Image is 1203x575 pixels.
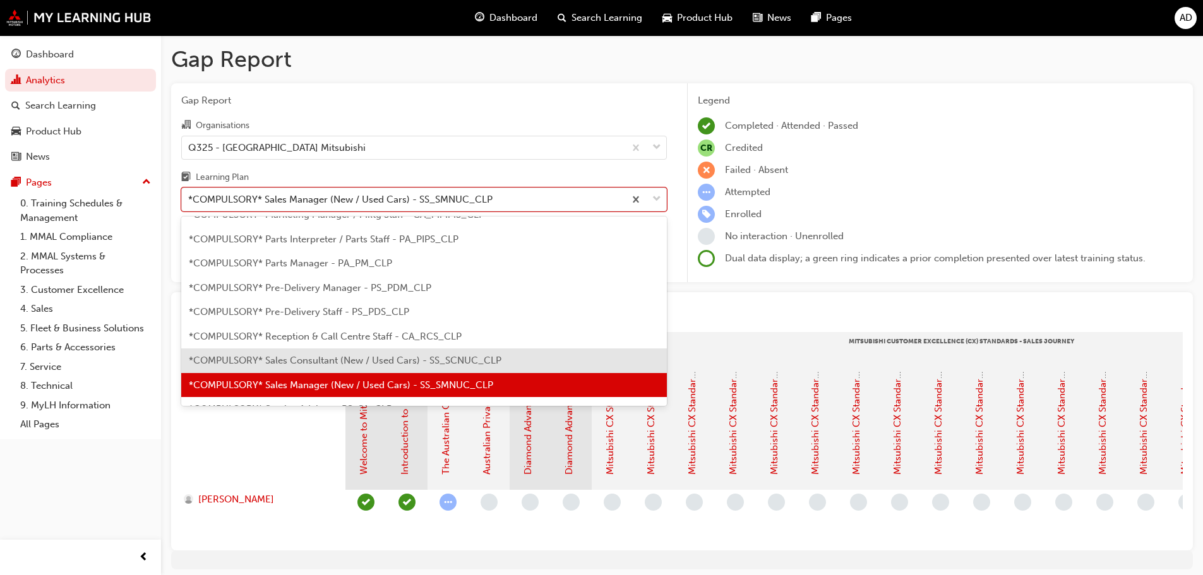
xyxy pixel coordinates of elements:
span: news-icon [753,10,762,26]
div: Search Learning [25,98,96,113]
a: 2. MMAL Systems & Processes [15,247,156,280]
span: learningRecordVerb_NONE-icon [891,494,908,511]
span: learningRecordVerb_NONE-icon [1096,494,1113,511]
span: car-icon [662,10,672,26]
button: DashboardAnalyticsSearch LearningProduct HubNews [5,40,156,171]
a: 5. Fleet & Business Solutions [15,319,156,338]
span: learningRecordVerb_NONE-icon [1055,494,1072,511]
a: News [5,145,156,169]
span: guage-icon [11,49,21,61]
span: up-icon [142,174,151,191]
span: prev-icon [139,550,148,566]
span: null-icon [698,139,715,157]
span: learningRecordVerb_NONE-icon [604,494,621,511]
div: Pages [26,175,52,190]
span: Credited [725,142,763,153]
span: search-icon [11,100,20,112]
a: 8. Technical [15,376,156,396]
span: *COMPULSORY* Sales Manager (New / Used Cars) - SS_SMNUC_CLP [189,379,493,391]
span: chart-icon [11,75,21,86]
div: Legend [698,93,1183,108]
span: Completed · Attended · Passed [725,120,858,131]
span: learningRecordVerb_NONE-icon [850,494,867,511]
span: *COMPULSORY* Reception & Call Centre Staff - CA_RCS_CLP [189,331,462,342]
span: Search Learning [572,11,642,25]
span: Failed · Absent [725,164,788,175]
h1: Gap Report [171,45,1193,73]
a: Search Learning [5,94,156,117]
span: learningRecordVerb_NONE-icon [768,494,785,511]
span: learningRecordVerb_ATTEMPT-icon [440,494,457,511]
span: learningRecordVerb_ENROLL-icon [698,206,715,223]
span: News [767,11,791,25]
a: 9. MyLH Information [15,396,156,415]
a: car-iconProduct Hub [652,5,743,31]
a: search-iconSearch Learning [548,5,652,31]
span: *COMPULSORY* Parts Manager - PA_PM_CLP [189,258,392,269]
a: 1. MMAL Compliance [15,227,156,247]
span: down-icon [652,191,661,208]
div: Learning Plan [196,171,249,184]
img: mmal [6,9,152,26]
span: *COMPULSORY* Parts Interpreter / Parts Staff - PA_PIPS_CLP [189,234,458,245]
a: guage-iconDashboard [465,5,548,31]
a: [PERSON_NAME] [184,492,333,507]
span: pages-icon [11,177,21,189]
span: learningRecordVerb_NONE-icon [522,494,539,511]
div: Product Hub [26,124,81,139]
button: Pages [5,171,156,194]
a: pages-iconPages [801,5,862,31]
span: learningRecordVerb_NONE-icon [932,494,949,511]
div: Organisations [196,119,249,132]
a: 0. Training Schedules & Management [15,194,156,227]
span: news-icon [11,151,21,163]
span: Attempted [725,186,770,198]
a: All Pages [15,415,156,434]
span: learningRecordVerb_FAIL-icon [698,162,715,179]
a: 6. Parts & Accessories [15,338,156,357]
span: learningRecordVerb_NONE-icon [686,494,703,511]
span: *COMPULSORY* Pre-Delivery Manager - PS_PDM_CLP [189,282,431,293]
span: car-icon [11,126,21,138]
div: *COMPULSORY* Sales Manager (New / Used Cars) - SS_SMNUC_CLP [188,193,493,207]
span: learningRecordVerb_PASS-icon [398,494,416,511]
span: *COMPULSORY* Service Advisor - PS_SA_CLP [189,403,392,415]
span: learningRecordVerb_NONE-icon [698,228,715,245]
div: Dashboard [26,47,74,62]
span: Pages [826,11,852,25]
span: learningRecordVerb_NONE-icon [1178,494,1195,511]
a: Analytics [5,69,156,92]
a: 3. Customer Excellence [15,280,156,300]
span: No interaction · Unenrolled [725,230,844,242]
span: organisation-icon [181,120,191,131]
span: learningRecordVerb_NONE-icon [1014,494,1031,511]
span: learningRecordVerb_NONE-icon [973,494,990,511]
span: *COMPULSORY* Sales Consultant (New / Used Cars) - SS_SCNUC_CLP [189,355,501,366]
button: AD [1175,7,1197,29]
a: Product Hub [5,120,156,143]
a: Dashboard [5,43,156,66]
span: Product Hub [677,11,733,25]
span: search-icon [558,10,566,26]
span: AD [1180,11,1192,25]
span: learningRecordVerb_NONE-icon [563,494,580,511]
span: learningRecordVerb_NONE-icon [1137,494,1154,511]
span: Enrolled [725,208,762,220]
span: learningRecordVerb_NONE-icon [481,494,498,511]
span: Dual data display; a green ring indicates a prior completion presented over latest training status. [725,252,1146,264]
span: *COMPULSORY* Pre-Delivery Staff - PS_PDS_CLP [189,306,409,317]
a: news-iconNews [743,5,801,31]
span: learningRecordVerb_NONE-icon [727,494,744,511]
span: guage-icon [475,10,484,26]
span: learningRecordVerb_COMPLETE-icon [698,117,715,134]
span: learningRecordVerb_COMPLETE-icon [357,494,374,511]
span: Dashboard [489,11,537,25]
span: learningRecordVerb_ATTEMPT-icon [698,184,715,201]
a: 7. Service [15,357,156,377]
span: learningplan-icon [181,172,191,184]
span: learningRecordVerb_NONE-icon [645,494,662,511]
span: learningRecordVerb_NONE-icon [809,494,826,511]
span: Gap Report [181,93,667,108]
